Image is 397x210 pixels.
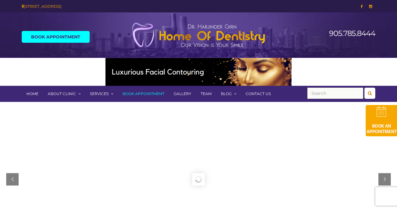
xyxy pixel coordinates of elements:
div: [STREET_ADDRESS] [22,3,194,10]
a: About Clinic [43,86,85,102]
a: Book Appointment [118,86,169,102]
a: 905.785.8444 [329,29,375,38]
img: Medspa-Banner-Virtual-Consultation-2-1.gif [105,58,292,86]
a: Services [85,86,118,102]
a: Gallery [169,86,196,102]
a: Contact Us [241,86,275,102]
a: Book Appointment [22,31,90,43]
input: Search [307,88,363,99]
img: Home of Dentistry [129,22,268,48]
img: book-an-appointment-hod-gld.png [366,105,397,136]
a: Team [196,86,216,102]
a: Home [22,86,43,102]
a: Blog [216,86,241,102]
